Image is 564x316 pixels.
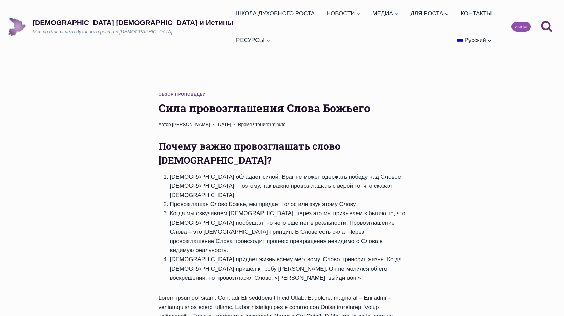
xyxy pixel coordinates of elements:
[511,22,531,32] a: Ziedot
[465,37,486,43] span: Русский
[159,92,206,97] a: Обзор проповедей
[172,122,210,127] a: [PERSON_NAME]
[327,9,361,18] span: НОВОСТИ
[8,18,27,36] img: Draudze Gars un Patiesība
[33,29,233,36] p: Место для вашего духовного роста в [DEMOGRAPHIC_DATA]
[170,209,406,255] li: Когда мы озвучиваем [DEMOGRAPHIC_DATA], через это мы призываем к бытию то, что [DEMOGRAPHIC_DATA]...
[217,121,231,128] time: [DATE]
[238,122,269,127] span: Время чтения:
[372,9,399,18] span: МЕДИА
[411,9,449,18] span: ДЛЯ РОСТА
[170,255,406,283] li: [DEMOGRAPHIC_DATA] придает жизнь всему мертвому. Слово приносит жизнь. Когда [DEMOGRAPHIC_DATA] п...
[170,200,406,209] li: Провозглашая Слово Божье, мы придает голос или звук этому Слову.
[454,27,495,53] a: Русский
[236,36,270,45] span: РЕСУРСЫ
[170,172,406,200] li: [DEMOGRAPHIC_DATA] обладает силой. Враг не может одержать победу над Словом [DEMOGRAPHIC_DATA]. П...
[33,18,233,27] p: [DEMOGRAPHIC_DATA] [DEMOGRAPHIC_DATA] и Истины
[238,121,285,128] span: 1
[159,121,171,128] span: Автор
[159,100,406,116] h1: Сила провозглашения Слова Божьего
[233,27,273,53] a: РЕСУРСЫ
[272,122,286,127] span: minute
[8,18,233,36] a: [DEMOGRAPHIC_DATA] [DEMOGRAPHIC_DATA] и ИстиныМесто для вашего духовного роста в [DEMOGRAPHIC_DATA]
[159,140,340,166] strong: Почему важно провозглашать слово [DEMOGRAPHIC_DATA]?
[538,18,556,36] button: Показать форму поиска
